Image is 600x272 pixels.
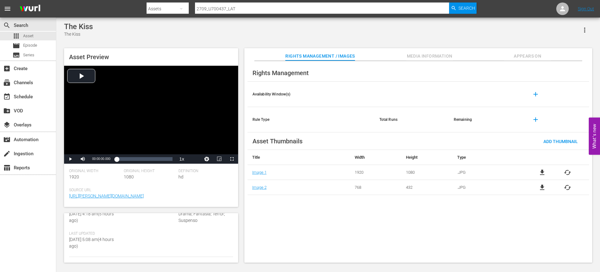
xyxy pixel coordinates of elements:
[23,52,34,58] span: Series
[374,107,449,132] th: Total Runs
[589,117,600,155] button: Open Feedback Widget
[69,211,114,223] span: [DATE] 4:18 am ( 5 hours ago )
[3,22,11,29] span: Search
[538,139,583,144] span: Add Thumbnail
[69,174,79,179] span: 1920
[350,180,401,195] td: 768
[3,65,11,72] span: Create
[252,137,302,145] span: Asset Thumbnails
[12,42,20,49] span: Episode
[532,116,539,123] span: add
[69,193,144,198] a: [URL][PERSON_NAME][DOMAIN_NAME]
[201,154,213,164] button: Jump To Time
[69,53,109,61] span: Asset Preview
[528,87,543,102] button: add
[452,165,521,180] td: .JPG
[12,32,20,40] span: Asset
[247,82,374,107] th: Availability Window(s)
[23,33,33,39] span: Asset
[401,180,452,195] td: 432
[226,154,238,164] button: Fullscreen
[3,136,11,143] span: Automation
[458,3,475,14] span: Search
[117,157,172,161] div: Progress Bar
[528,112,543,127] button: add
[4,5,11,13] span: menu
[406,52,453,60] span: Media Information
[578,6,594,11] a: Sign Out
[350,150,401,165] th: Width
[178,211,225,223] span: Drama; Fantasía; Terror; Suspenso
[3,107,11,115] span: VOD
[252,170,267,175] a: Image 1
[504,52,551,60] span: Appears On
[538,136,583,147] button: Add Thumbnail
[564,184,571,191] button: cached
[247,107,374,132] th: Rule Type
[178,169,230,174] span: Definition
[64,22,93,31] div: The Kiss
[92,157,110,161] span: 00:00:00.000
[401,165,452,180] td: 1080
[449,3,477,14] button: Search
[69,237,114,249] span: [DATE] 5:08 am ( 4 hours ago )
[15,2,45,16] img: ans4CAIJ8jUAAAAAAAAAAAAAAAAAAAAAAAAgQb4GAAAAAAAAAAAAAAAAAAAAAAAAJMjXAAAAAAAAAAAAAAAAAAAAAAAAgAT5G...
[124,169,175,174] span: Original Height
[69,231,121,236] span: Last Updated
[64,154,77,164] button: Play
[213,154,226,164] button: Picture-in-Picture
[564,169,571,176] button: cached
[252,185,267,190] a: Image 2
[124,174,134,179] span: 1080
[285,52,355,60] span: Rights Management / Images
[247,150,350,165] th: Title
[69,188,230,193] span: Source Url
[538,169,546,176] a: file_download
[12,51,20,59] span: Series
[64,31,93,38] div: The Kiss
[3,79,11,86] span: Channels
[23,42,37,49] span: Episode
[3,121,11,129] span: Overlays
[64,66,238,164] div: Video Player
[178,174,183,179] span: hd
[77,154,89,164] button: Mute
[538,184,546,191] a: file_download
[452,180,521,195] td: .JPG
[350,165,401,180] td: 1920
[532,90,539,98] span: add
[176,154,188,164] button: Playback Rate
[69,169,121,174] span: Original Width
[452,150,521,165] th: Type
[3,164,11,172] span: Reports
[252,69,309,77] span: Rights Management
[3,93,11,100] span: Schedule
[449,107,523,132] th: Remaining
[3,150,11,157] span: Ingestion
[401,150,452,165] th: Height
